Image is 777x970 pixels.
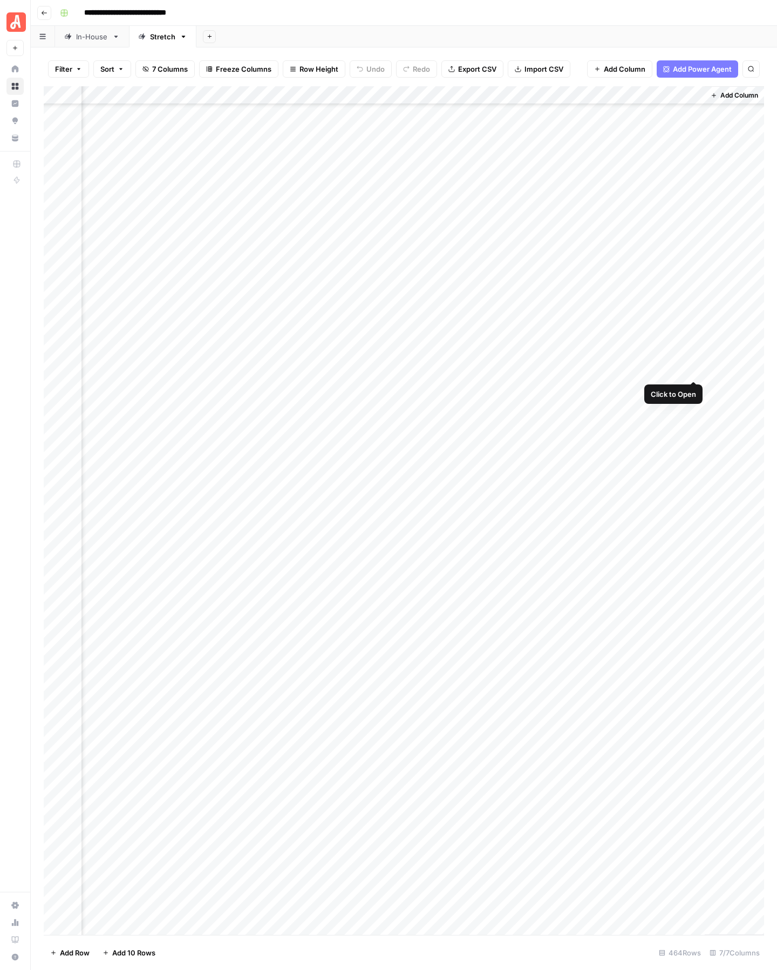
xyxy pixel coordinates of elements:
[216,64,271,74] span: Freeze Columns
[6,78,24,95] a: Browse
[6,60,24,78] a: Home
[93,60,131,78] button: Sort
[441,60,503,78] button: Export CSV
[135,60,195,78] button: 7 Columns
[396,60,437,78] button: Redo
[366,64,385,74] span: Undo
[6,112,24,129] a: Opportunities
[508,60,570,78] button: Import CSV
[100,64,114,74] span: Sort
[112,947,155,958] span: Add 10 Rows
[55,64,72,74] span: Filter
[6,129,24,147] a: Your Data
[413,64,430,74] span: Redo
[76,31,108,42] div: In-House
[283,60,345,78] button: Row Height
[6,931,24,948] a: Learning Hub
[6,948,24,966] button: Help + Support
[655,944,705,961] div: 464 Rows
[673,64,732,74] span: Add Power Agent
[6,897,24,914] a: Settings
[604,64,645,74] span: Add Column
[96,944,162,961] button: Add 10 Rows
[6,12,26,32] img: Angi Logo
[350,60,392,78] button: Undo
[152,64,188,74] span: 7 Columns
[55,26,129,47] a: In-House
[6,95,24,112] a: Insights
[587,60,652,78] button: Add Column
[6,914,24,931] a: Usage
[129,26,196,47] a: Stretch
[299,64,338,74] span: Row Height
[657,60,738,78] button: Add Power Agent
[458,64,496,74] span: Export CSV
[6,9,24,36] button: Workspace: Angi
[199,60,278,78] button: Freeze Columns
[706,88,762,102] button: Add Column
[44,944,96,961] button: Add Row
[150,31,175,42] div: Stretch
[524,64,563,74] span: Import CSV
[60,947,90,958] span: Add Row
[48,60,89,78] button: Filter
[720,91,758,100] span: Add Column
[705,944,764,961] div: 7/7 Columns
